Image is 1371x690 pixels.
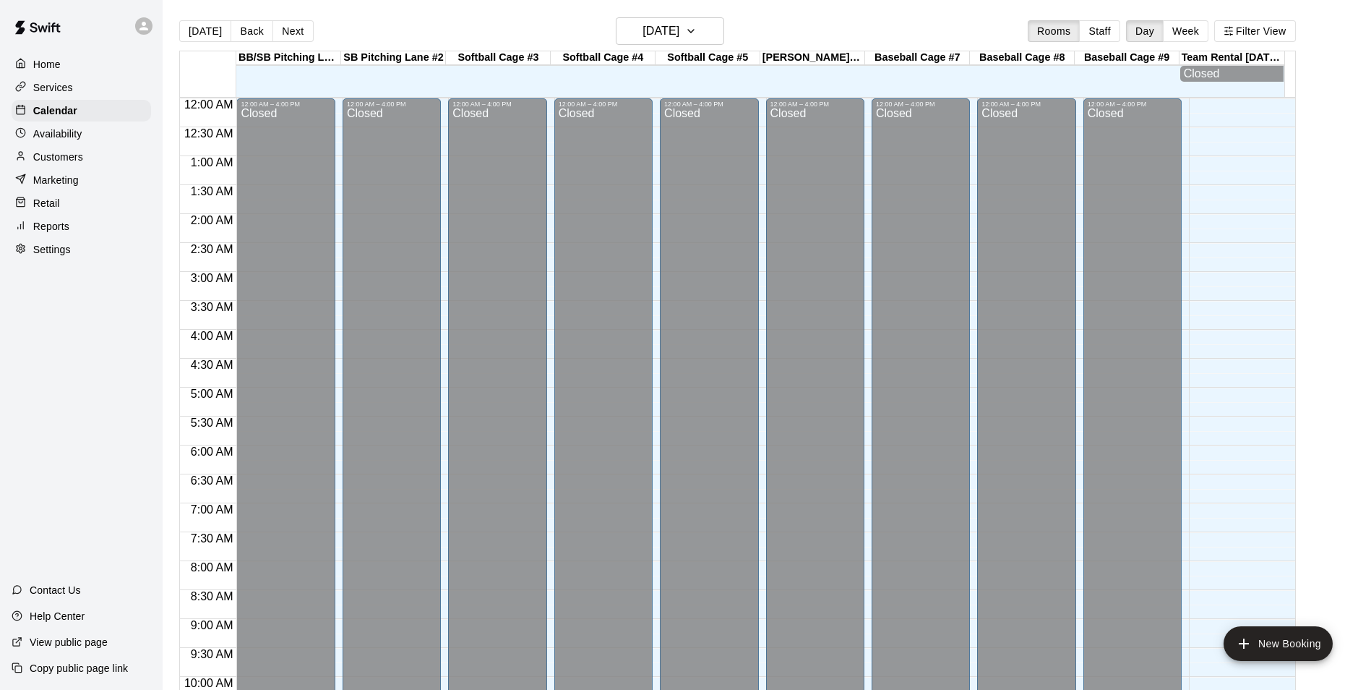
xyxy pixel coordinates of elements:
a: Reports [12,216,151,237]
div: Closed [1184,67,1280,80]
p: Home [33,57,61,72]
div: SB Pitching Lane #2 [341,51,446,65]
button: [DATE] [179,20,231,42]
span: 3:30 AM [187,301,237,313]
a: Marketing [12,169,151,191]
div: BB/SB Pitching Lane #1 [236,51,341,65]
p: Customers [33,150,83,164]
div: 12:00 AM – 4:00 PM [770,101,860,108]
span: 12:00 AM [181,98,237,111]
span: 3:00 AM [187,272,237,284]
p: Reports [33,219,69,234]
p: Retail [33,196,60,210]
p: Settings [33,242,71,257]
p: Calendar [33,103,77,118]
span: 2:30 AM [187,243,237,255]
div: 12:00 AM – 4:00 PM [452,101,542,108]
a: Settings [12,239,151,260]
span: 6:30 AM [187,474,237,487]
div: 12:00 AM – 4:00 PM [664,101,754,108]
span: 9:30 AM [187,648,237,660]
p: Contact Us [30,583,81,597]
a: Availability [12,123,151,145]
span: 6:00 AM [187,446,237,458]
p: Copy public page link [30,661,128,676]
div: 12:00 AM – 4:00 PM [1088,101,1177,108]
span: 4:30 AM [187,359,237,371]
span: 1:30 AM [187,185,237,197]
h6: [DATE] [642,21,679,41]
button: Day [1126,20,1164,42]
button: Week [1163,20,1208,42]
a: Services [12,77,151,98]
span: 8:30 AM [187,590,237,602]
div: Baseball Cage #8 [970,51,1075,65]
span: 5:30 AM [187,417,237,429]
span: 7:30 AM [187,532,237,545]
button: Rooms [1028,20,1080,42]
div: Baseball Cage #9 [1075,51,1179,65]
span: 4:00 AM [187,330,237,342]
span: 8:00 AM [187,561,237,574]
a: Retail [12,192,151,214]
button: [DATE] [616,17,724,45]
div: 12:00 AM – 4:00 PM [876,101,966,108]
a: Calendar [12,100,151,122]
a: Home [12,54,151,75]
p: Help Center [30,609,85,623]
p: View public page [30,635,108,649]
button: Filter View [1214,20,1295,42]
button: Next [272,20,313,42]
button: add [1224,626,1333,661]
button: Back [231,20,273,42]
div: Team Rental [DATE] Special (2 Hours) [1179,51,1284,65]
span: 12:30 AM [181,127,237,140]
span: 10:00 AM [181,677,237,689]
p: Availability [33,127,82,141]
span: 9:00 AM [187,619,237,631]
div: Softball Cage #5 [656,51,760,65]
button: Staff [1079,20,1120,42]
div: Softball Cage #4 [551,51,656,65]
div: 12:00 AM – 4:00 PM [241,101,330,108]
p: Marketing [33,173,79,187]
div: 12:00 AM – 4:00 PM [347,101,437,108]
div: 12:00 AM – 4:00 PM [981,101,1071,108]
a: Customers [12,146,151,168]
div: 12:00 AM – 4:00 PM [559,101,648,108]
div: Softball Cage #3 [446,51,551,65]
span: 7:00 AM [187,503,237,516]
span: 2:00 AM [187,214,237,226]
span: 1:00 AM [187,156,237,169]
span: 5:00 AM [187,388,237,400]
p: Services [33,80,73,95]
div: [PERSON_NAME] #6 [760,51,865,65]
div: Baseball Cage #7 [865,51,970,65]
